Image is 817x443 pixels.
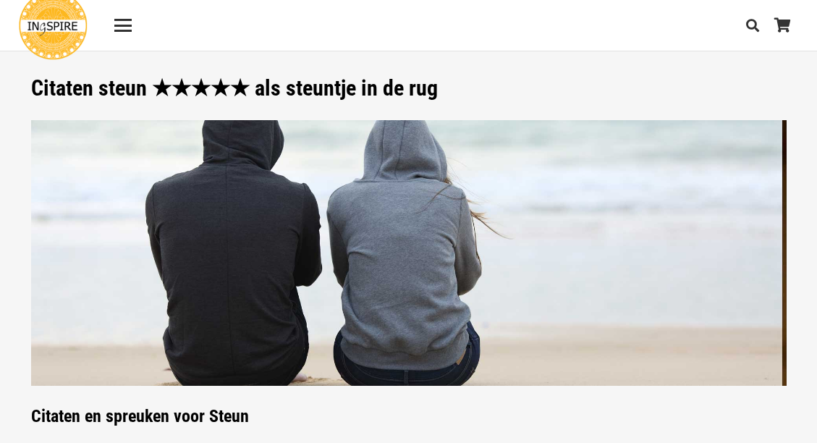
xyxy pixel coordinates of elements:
a: Zoeken [738,7,767,43]
strong: Citaten en spreuken voor Steun [31,120,787,427]
a: Menu [104,17,141,34]
img: Spreuken steuntje in de rug - quotes over steun van ingspire [31,120,787,386]
h1: Citaten steun ★★★★★ als steuntje in de rug [31,75,787,101]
